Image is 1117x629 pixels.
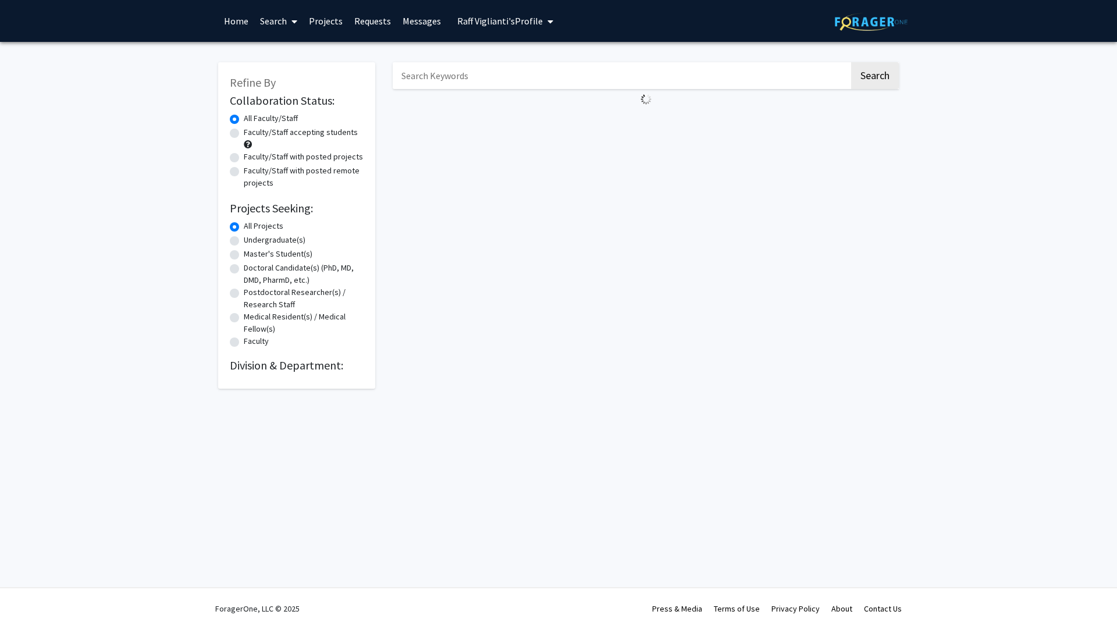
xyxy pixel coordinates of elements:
nav: Page navigation [393,109,899,136]
a: Press & Media [652,603,702,614]
h2: Projects Seeking: [230,201,364,215]
label: Doctoral Candidate(s) (PhD, MD, DMD, PharmD, etc.) [244,262,364,286]
button: Search [851,62,899,89]
label: Master's Student(s) [244,248,312,260]
a: Contact Us [864,603,902,614]
h2: Collaboration Status: [230,94,364,108]
input: Search Keywords [393,62,849,89]
label: Faculty/Staff accepting students [244,126,358,138]
label: All Faculty/Staff [244,112,298,125]
label: Faculty/Staff with posted remote projects [244,165,364,189]
a: Home [218,1,254,41]
span: Raff Viglianti's Profile [457,15,543,27]
a: Projects [303,1,348,41]
span: Refine By [230,75,276,90]
a: Requests [348,1,397,41]
a: Search [254,1,303,41]
label: Faculty [244,335,269,347]
a: Privacy Policy [771,603,820,614]
div: ForagerOne, LLC © 2025 [215,588,300,629]
label: Faculty/Staff with posted projects [244,151,363,163]
a: Messages [397,1,447,41]
img: ForagerOne Logo [835,13,908,31]
a: Terms of Use [714,603,760,614]
label: Medical Resident(s) / Medical Fellow(s) [244,311,364,335]
h2: Division & Department: [230,358,364,372]
a: About [831,603,852,614]
label: All Projects [244,220,283,232]
label: Undergraduate(s) [244,234,305,246]
img: Loading [636,89,656,109]
label: Postdoctoral Researcher(s) / Research Staff [244,286,364,311]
